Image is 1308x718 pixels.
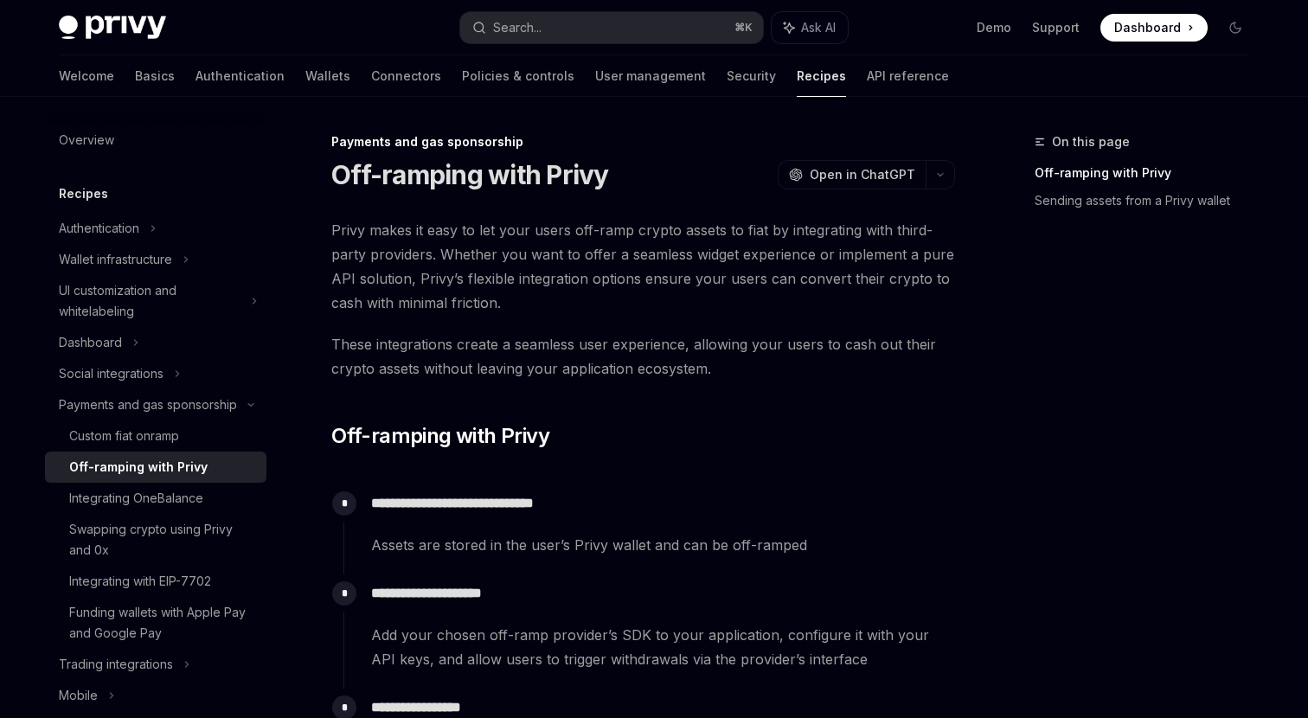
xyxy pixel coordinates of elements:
[45,514,266,566] a: Swapping crypto using Privy and 0x
[371,55,441,97] a: Connectors
[1100,14,1208,42] a: Dashboard
[331,218,955,315] span: Privy makes it easy to let your users off-ramp crypto assets to fiat by integrating with third-pa...
[59,55,114,97] a: Welcome
[1035,187,1263,215] a: Sending assets from a Privy wallet
[45,125,266,156] a: Overview
[801,19,836,36] span: Ask AI
[460,12,763,43] button: Search...⌘K
[734,21,753,35] span: ⌘ K
[772,12,848,43] button: Ask AI
[331,159,609,190] h1: Off-ramping with Privy
[59,280,240,322] div: UI customization and whitelabeling
[59,218,139,239] div: Authentication
[69,457,208,478] div: Off-ramping with Privy
[867,55,949,97] a: API reference
[45,452,266,483] a: Off-ramping with Privy
[59,332,122,353] div: Dashboard
[135,55,175,97] a: Basics
[1035,159,1263,187] a: Off-ramping with Privy
[371,623,954,671] span: Add your chosen off-ramp provider’s SDK to your application, configure it with your API keys, and...
[59,16,166,40] img: dark logo
[1052,131,1130,152] span: On this page
[45,420,266,452] a: Custom fiat onramp
[69,426,179,446] div: Custom fiat onramp
[59,654,173,675] div: Trading integrations
[797,55,846,97] a: Recipes
[59,130,114,151] div: Overview
[59,685,98,706] div: Mobile
[810,166,915,183] span: Open in ChatGPT
[727,55,776,97] a: Security
[59,183,108,204] h5: Recipes
[45,566,266,597] a: Integrating with EIP-7702
[1114,19,1181,36] span: Dashboard
[45,483,266,514] a: Integrating OneBalance
[69,602,256,644] div: Funding wallets with Apple Pay and Google Pay
[59,363,163,384] div: Social integrations
[69,488,203,509] div: Integrating OneBalance
[196,55,285,97] a: Authentication
[69,519,256,561] div: Swapping crypto using Privy and 0x
[331,332,955,381] span: These integrations create a seamless user experience, allowing your users to cash out their crypt...
[1221,14,1249,42] button: Toggle dark mode
[595,55,706,97] a: User management
[493,17,542,38] div: Search...
[1032,19,1080,36] a: Support
[331,133,955,151] div: Payments and gas sponsorship
[59,249,172,270] div: Wallet infrastructure
[45,597,266,649] a: Funding wallets with Apple Pay and Google Pay
[371,533,954,557] span: Assets are stored in the user’s Privy wallet and can be off-ramped
[331,422,549,450] span: Off-ramping with Privy
[462,55,574,97] a: Policies & controls
[778,160,926,189] button: Open in ChatGPT
[305,55,350,97] a: Wallets
[59,394,237,415] div: Payments and gas sponsorship
[977,19,1011,36] a: Demo
[69,571,211,592] div: Integrating with EIP-7702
